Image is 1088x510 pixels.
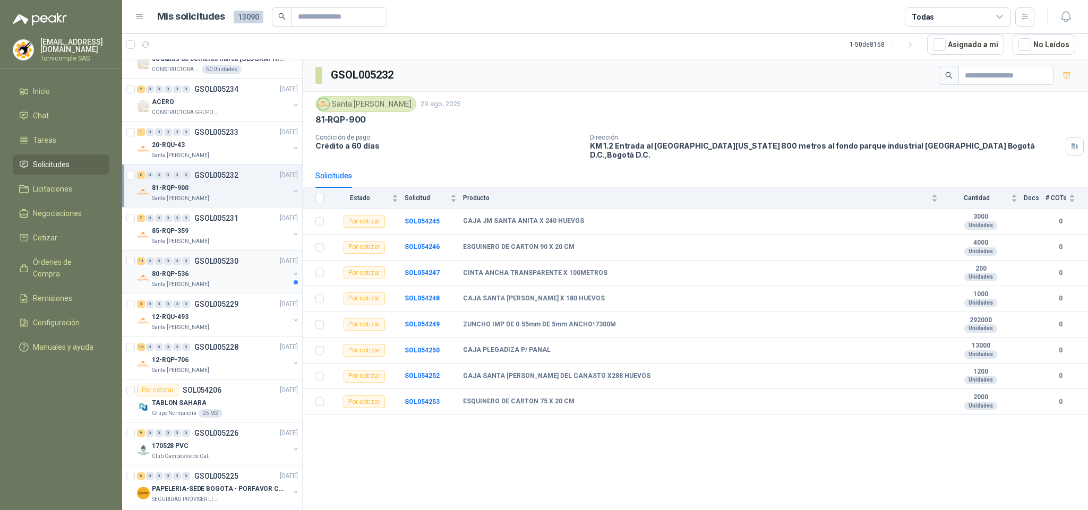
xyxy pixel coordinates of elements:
th: Solicitud [405,188,463,209]
div: Unidades [964,247,997,256]
div: Unidades [964,221,997,230]
b: 0 [1046,293,1075,304]
a: Manuales y ayuda [13,337,109,357]
a: Licitaciones [13,179,109,199]
p: 12-RQU-493 [152,312,189,322]
th: Estado [330,188,405,209]
b: 3000 [944,213,1017,221]
img: Company Logo [137,272,150,284]
div: 0 [155,128,163,136]
b: 0 [1046,242,1075,252]
p: 81-RQP-900 [152,183,189,193]
div: 0 [164,85,172,93]
div: 0 [146,171,154,179]
p: KM 1.2 Entrada al [GEOGRAPHIC_DATA][US_STATE] 800 metros al fondo parque industrial [GEOGRAPHIC_D... [590,141,1061,159]
div: 0 [182,472,190,480]
p: Santa [PERSON_NAME] [152,323,209,332]
div: Por cotizar [344,318,385,331]
p: GSOL005231 [194,214,238,222]
p: GSOL005232 [194,171,238,179]
a: Remisiones [13,288,109,308]
div: 0 [155,171,163,179]
p: ACERO [152,97,174,107]
b: 2000 [944,393,1017,402]
a: 1 0 0 0 0 0 GSOL005233[DATE] Company Logo20-RQU-43Santa [PERSON_NAME] [137,126,300,160]
div: 0 [146,257,154,265]
p: [DATE] [280,342,298,352]
div: 9 [137,429,145,437]
div: 0 [182,214,190,222]
p: PAPELERIA-SEDE BOGOTA - PORFAVOR CTZ COMPLETO [152,484,284,494]
b: 0 [1046,319,1075,330]
th: # COTs [1046,188,1088,209]
div: 0 [182,300,190,308]
img: Company Logo [137,444,150,456]
div: 0 [173,343,181,351]
b: 0 [1046,345,1075,356]
img: Company Logo [137,358,150,370]
span: search [278,13,286,20]
div: 6 [137,472,145,480]
div: 0 [182,257,190,265]
span: Chat [33,110,49,122]
p: Club Campestre de Cali [152,452,210,461]
a: Por cotizarSOL054206[DATE] Company LogoTABLON SAHARAGrupo Normandía25 M2 [122,379,302,422]
b: 0 [1046,268,1075,278]
span: Tareas [33,134,56,146]
img: Company Logo [318,98,329,110]
div: 0 [155,85,163,93]
p: 29 ago, 2025 [421,99,461,109]
p: [DATE] [280,428,298,438]
div: 0 [155,300,163,308]
p: Grupo Normandía [152,409,196,418]
button: Asignado a mi [927,34,1004,55]
b: 1000 [944,290,1017,299]
p: [DATE] [280,471,298,481]
div: Por cotizar [344,241,385,254]
div: 0 [164,171,172,179]
b: 0 [1046,397,1075,407]
div: Por cotizar [344,370,385,383]
a: SOL054245 [405,218,440,225]
div: 0 [173,85,181,93]
b: CINTA ANCHA TRANSPARENTE X 100METROS [463,269,607,278]
a: SOL054248 [405,295,440,302]
a: 13 0 0 0 0 0 GSOL005228[DATE] Company Logo12-RQP-706Santa [PERSON_NAME] [137,341,300,375]
div: 7 [137,214,145,222]
p: Santa [PERSON_NAME] [152,194,209,203]
img: Company Logo [137,143,150,155]
div: 0 [146,300,154,308]
a: Inicio [13,81,109,101]
span: # COTs [1046,194,1067,202]
span: Solicitud [405,194,448,202]
div: Por cotizar [344,292,385,305]
b: SOL054250 [405,347,440,354]
img: Logo peakr [13,13,67,25]
div: 0 [146,343,154,351]
p: GSOL005225 [194,472,238,480]
div: 0 [173,429,181,437]
b: CAJA SANTA [PERSON_NAME] DEL CANASTO X288 HUEVOS [463,372,650,381]
p: GSOL005233 [194,128,238,136]
span: search [945,72,953,79]
a: 6 0 0 0 0 0 GSOL005225[DATE] Company LogoPAPELERIA-SEDE BOGOTA - PORFAVOR CTZ COMPLETOSEGURIDAD P... [137,470,300,504]
span: Cotizar [33,232,57,244]
p: Condición de pago [315,134,581,141]
b: ESQUINERO DE CARTON 90 X 20 CM [463,243,575,252]
div: Todas [912,11,934,23]
div: Unidades [964,273,997,281]
a: SOL054249 [405,321,440,328]
div: 25 M2 [199,409,222,418]
a: Negociaciones [13,203,109,223]
div: 0 [164,343,172,351]
div: 0 [146,472,154,480]
a: Chat [13,106,109,126]
img: Company Logo [137,229,150,241]
a: SOL054246 [405,243,440,250]
div: 1 [137,128,145,136]
div: Por cotizar [344,395,385,408]
b: 13000 [944,342,1017,350]
div: 3 [137,300,145,308]
a: 9 0 0 0 0 0 GSOL005226[DATE] Company Logo170528 PVCClub Campestre de Cali [137,427,300,461]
